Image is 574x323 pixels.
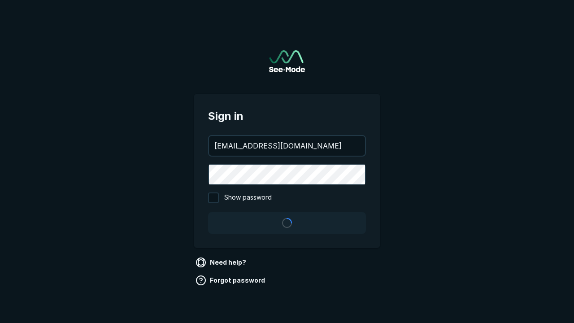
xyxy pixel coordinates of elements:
a: Go to sign in [269,50,305,72]
img: See-Mode Logo [269,50,305,72]
span: Show password [224,192,272,203]
input: your@email.com [209,136,365,156]
span: Sign in [208,108,366,124]
a: Forgot password [194,273,269,288]
a: Need help? [194,255,250,270]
